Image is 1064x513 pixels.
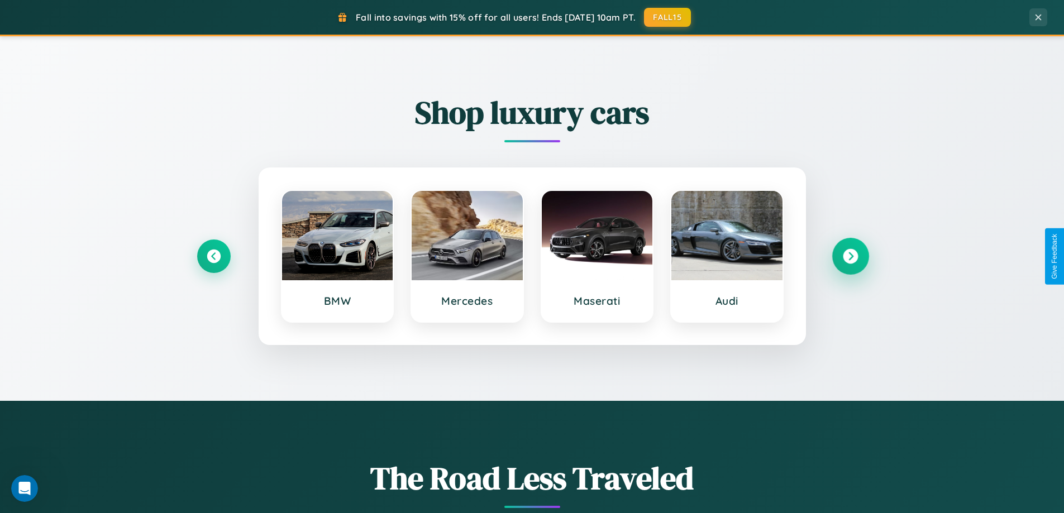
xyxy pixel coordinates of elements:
[683,294,771,308] h3: Audi
[553,294,642,308] h3: Maserati
[1051,234,1058,279] div: Give Feedback
[644,8,691,27] button: FALL15
[197,91,867,134] h2: Shop luxury cars
[293,294,382,308] h3: BMW
[197,457,867,500] h1: The Road Less Traveled
[423,294,512,308] h3: Mercedes
[11,475,38,502] iframe: Intercom live chat
[356,12,636,23] span: Fall into savings with 15% off for all users! Ends [DATE] 10am PT.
